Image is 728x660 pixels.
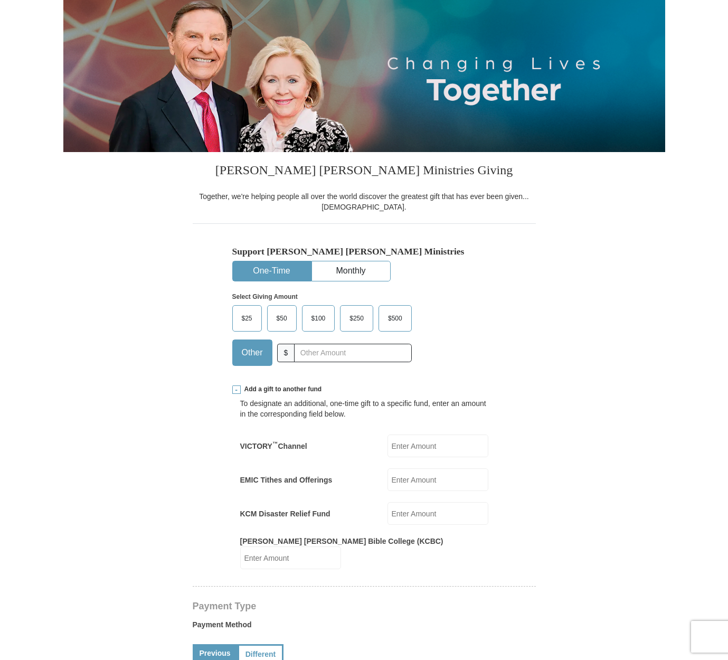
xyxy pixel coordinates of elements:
label: [PERSON_NAME] [PERSON_NAME] Bible College (KCBC) [240,536,443,546]
span: $250 [344,310,369,326]
div: To designate an additional, one-time gift to a specific fund, enter an amount in the correspondin... [240,398,488,419]
div: Together, we're helping people all over the world discover the greatest gift that has ever been g... [193,191,536,212]
input: Enter Amount [387,435,488,457]
label: VICTORY Channel [240,441,307,451]
span: $500 [383,310,408,326]
input: Enter Amount [387,468,488,491]
span: Add a gift to another fund [241,385,322,394]
h3: [PERSON_NAME] [PERSON_NAME] Ministries Giving [193,152,536,191]
button: Monthly [312,261,390,281]
span: Other [237,345,268,361]
input: Enter Amount [387,502,488,525]
button: One-Time [233,261,311,281]
input: Other Amount [294,344,411,362]
sup: ™ [272,440,278,447]
h5: Support [PERSON_NAME] [PERSON_NAME] Ministries [232,246,496,257]
span: $50 [271,310,292,326]
span: $25 [237,310,258,326]
h4: Payment Type [193,602,536,610]
label: EMIC Tithes and Offerings [240,475,333,485]
input: Enter Amount [240,546,341,569]
label: Payment Method [193,619,536,635]
span: $100 [306,310,331,326]
label: KCM Disaster Relief Fund [240,508,330,519]
strong: Select Giving Amount [232,293,298,300]
span: $ [277,344,295,362]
